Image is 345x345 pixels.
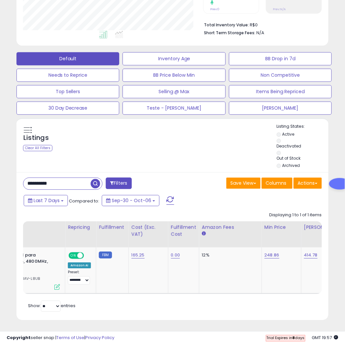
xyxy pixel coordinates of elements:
[229,69,332,82] button: Non Competitive
[23,145,52,151] div: Clear All Filters
[24,195,68,206] button: Last 7 Days
[204,30,256,36] b: Short Term Storage Fees:
[266,180,287,187] span: Columns
[270,212,322,219] div: Displaying 1 to 1 of 1 items
[265,224,299,231] div: Min Price
[123,69,225,82] button: BB Price Below Min
[277,156,301,161] label: Out of Stock
[34,198,60,204] span: Last 7 Days
[85,335,114,341] a: Privacy Policy
[312,335,338,341] span: 2025-10-14 19:57 GMT
[204,22,249,28] b: Total Inventory Value:
[16,69,119,82] button: Needs to Reprice
[106,178,131,189] button: Filters
[282,132,295,137] label: Active
[273,7,286,11] small: Prev: N/A
[28,303,75,309] span: Show: entries
[277,144,302,149] label: Deactivated
[112,198,151,204] span: Sep-30 - Oct-06
[131,252,145,259] a: 165.25
[304,224,343,231] div: [PERSON_NAME]
[229,102,332,115] button: [PERSON_NAME]
[171,224,196,238] div: Fulfillment Cost
[282,163,300,169] label: Archived
[123,85,225,98] button: Selling @ Max
[56,335,84,341] a: Terms of Use
[99,224,126,231] div: Fulfillment
[123,52,225,66] button: Inventory Age
[229,52,332,66] button: BB Drop in 7d
[68,224,93,231] div: Repricing
[7,335,31,341] strong: Copyright
[123,102,225,115] button: Teste - [PERSON_NAME]
[204,20,317,28] li: R$0
[262,178,293,189] button: Columns
[304,252,318,259] a: 414.78
[293,335,295,341] b: 8
[69,253,77,259] span: ON
[202,231,206,237] small: Amazon Fees.
[211,7,220,11] small: Prev: 0
[99,252,112,259] small: FBM
[83,253,94,259] span: OFF
[23,134,49,143] h5: Listings
[68,263,91,269] div: Amazon AI
[131,224,165,238] div: Cost (Exc. VAT)
[102,195,159,206] button: Sep-30 - Oct-06
[265,252,279,259] a: 248.86
[226,178,261,189] button: Save View
[16,102,119,115] button: 30 Day Decrease
[257,30,265,36] span: N/A
[7,335,114,341] div: seller snap | |
[202,224,259,231] div: Amazon Fees
[202,252,257,258] div: 12%
[68,270,91,285] div: Preset:
[229,85,332,98] button: Items Being Repriced
[16,85,119,98] button: Top Sellers
[277,124,329,130] p: Listing States:
[69,198,99,204] span: Compared to:
[267,335,305,341] span: Trial Expires in days
[16,52,119,66] button: Default
[171,252,180,259] a: 0.00
[294,178,322,189] button: Actions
